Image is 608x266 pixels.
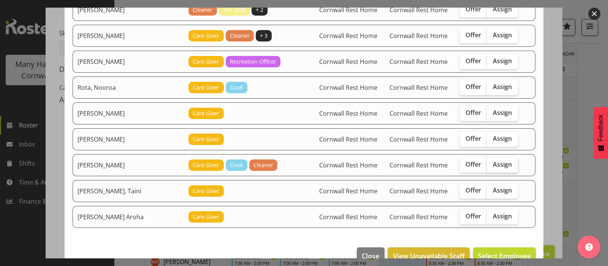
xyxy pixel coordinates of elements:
span: Assign [493,186,512,194]
span: Cornwall Rest Home [389,135,448,143]
span: Cleaner [253,161,273,169]
td: [PERSON_NAME] [73,154,184,176]
span: Care Giver [193,57,219,66]
span: Cornwall Rest Home [319,135,377,143]
span: Cornwall Rest Home [389,57,448,66]
span: Cornwall Rest Home [389,32,448,40]
span: Care Giver [193,135,219,143]
span: Cornwall Rest Home [389,6,448,14]
span: Care Giver [193,83,219,92]
span: Cornwall Rest Home [319,161,377,169]
td: [PERSON_NAME] [73,102,184,124]
span: Assign [493,31,512,39]
span: + 3 [260,32,268,40]
span: Close [362,251,379,261]
button: Select Employee [473,247,536,264]
span: Care Giver [193,187,219,195]
span: Assign [493,161,512,168]
span: Cornwall Rest Home [389,187,448,195]
button: View Unavailable Staff [388,247,469,264]
span: Cornwall Rest Home [389,109,448,118]
span: Cornwall Rest Home [389,161,448,169]
span: Recreation Officer [230,57,276,66]
button: Feedback - Show survey [594,107,608,159]
span: Cornwall Rest Home [319,213,377,221]
span: Tea Shift [223,6,245,14]
span: Cook [230,161,243,169]
img: help-xxl-2.png [585,243,593,251]
span: Offer [465,135,481,142]
span: Cleaner [230,32,250,40]
span: Offer [465,161,481,168]
span: Offer [465,31,481,39]
span: Assign [493,109,512,116]
span: Cornwall Rest Home [319,57,377,66]
span: Cornwall Rest Home [319,6,377,14]
span: Care Giver [193,213,219,221]
span: Cornwall Rest Home [319,109,377,118]
span: Offer [465,57,481,65]
span: + 2 [256,6,263,14]
span: Offer [465,83,481,91]
span: Assign [493,5,512,13]
span: Offer [465,212,481,220]
td: [PERSON_NAME] Aroha [73,206,184,228]
span: Care Giver [193,109,219,118]
span: Feedback [597,115,604,141]
span: Care Giver [193,161,219,169]
span: Select Employee [478,251,531,260]
td: [PERSON_NAME] [73,51,184,73]
span: Offer [465,5,481,13]
td: [PERSON_NAME], Taini [73,180,184,202]
span: Cleaner [193,6,212,14]
span: Cook [230,83,243,92]
span: Cornwall Rest Home [389,213,448,221]
span: Cornwall Rest Home [319,83,377,92]
span: Assign [493,212,512,220]
td: [PERSON_NAME] [73,25,184,47]
span: Offer [465,109,481,116]
span: Assign [493,135,512,142]
span: Cornwall Rest Home [319,187,377,195]
span: Assign [493,57,512,65]
td: [PERSON_NAME] [73,128,184,150]
span: Cornwall Rest Home [389,83,448,92]
span: View Unavailable Staff [393,251,465,261]
td: Rota, Nooroa [73,76,184,99]
span: Offer [465,186,481,194]
span: Cornwall Rest Home [319,32,377,40]
span: Care Giver [193,32,219,40]
span: Assign [493,83,512,91]
button: Close [357,247,384,264]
